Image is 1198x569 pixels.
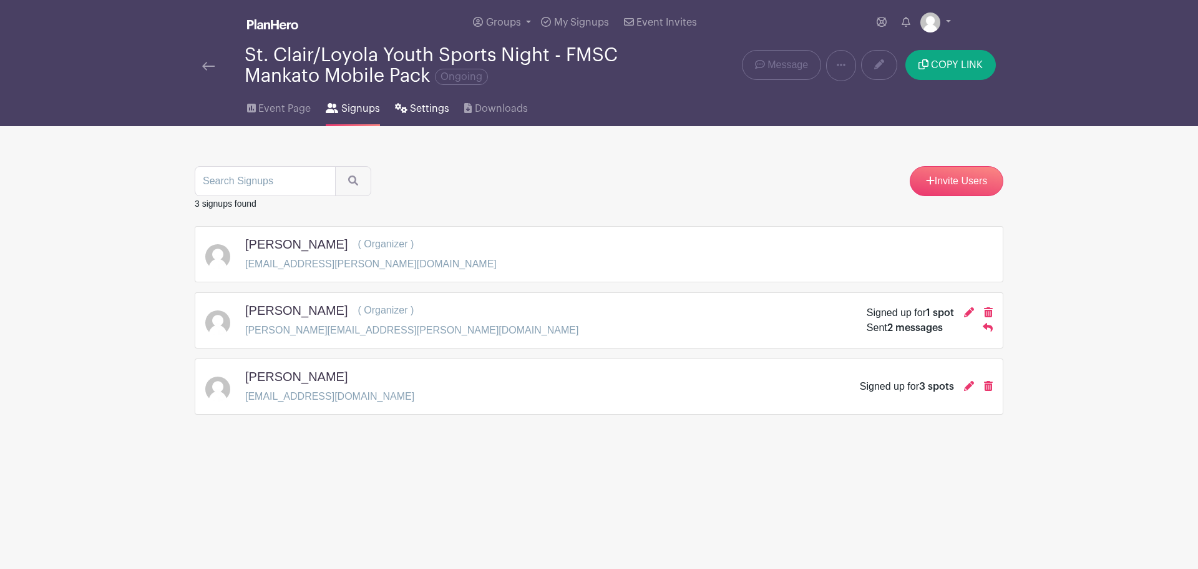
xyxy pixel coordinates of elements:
[326,86,379,126] a: Signups
[395,86,449,126] a: Settings
[919,382,954,392] span: 3 spots
[636,17,697,27] span: Event Invites
[742,50,821,80] a: Message
[245,369,348,384] h5: [PERSON_NAME]
[867,305,954,320] div: Signed up for
[205,244,230,269] img: default-ce2991bfa6775e67f084385cd625a349d9dcbb7a52a09fb2fda1e96e2d18dcdb.png
[341,101,380,116] span: Signups
[867,320,943,335] div: Sent
[245,323,578,338] p: [PERSON_NAME][EMAIL_ADDRESS][PERSON_NAME][DOMAIN_NAME]
[554,17,609,27] span: My Signups
[202,62,215,71] img: back-arrow-29a5d9b10d5bd6ae65dc969a981735edf675c4d7a1fe02e03b50dbd4ba3cdb55.svg
[358,239,414,249] span: ( Organizer )
[245,257,497,272] p: [EMAIL_ADDRESS][PERSON_NAME][DOMAIN_NAME]
[195,166,336,196] input: Search Signups
[205,377,230,402] img: default-ce2991bfa6775e67f084385cd625a349d9dcbb7a52a09fb2fda1e96e2d18dcdb.png
[767,57,808,72] span: Message
[905,50,996,80] button: COPY LINK
[464,86,527,126] a: Downloads
[920,12,940,32] img: default-ce2991bfa6775e67f084385cd625a349d9dcbb7a52a09fb2fda1e96e2d18dcdb.png
[245,389,414,404] p: [EMAIL_ADDRESS][DOMAIN_NAME]
[205,310,230,335] img: default-ce2991bfa6775e67f084385cd625a349d9dcbb7a52a09fb2fda1e96e2d18dcdb.png
[475,101,528,116] span: Downloads
[860,379,954,394] div: Signed up for
[245,45,649,86] div: St. Clair/Loyola Youth Sports Night - FMSC Mankato Mobile Pack
[887,323,943,333] span: 2 messages
[910,166,1003,196] a: Invite Users
[931,60,983,70] span: COPY LINK
[358,305,414,315] span: ( Organizer )
[247,19,298,29] img: logo_white-6c42ec7e38ccf1d336a20a19083b03d10ae64f83f12c07503d8b9e83406b4c7d.svg
[195,199,256,209] small: 3 signups found
[245,237,348,252] h5: [PERSON_NAME]
[247,86,311,126] a: Event Page
[258,101,311,116] span: Event Page
[926,308,954,318] span: 1 spot
[245,303,348,318] h5: [PERSON_NAME]
[486,17,521,27] span: Groups
[435,69,488,85] span: Ongoing
[410,101,449,116] span: Settings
